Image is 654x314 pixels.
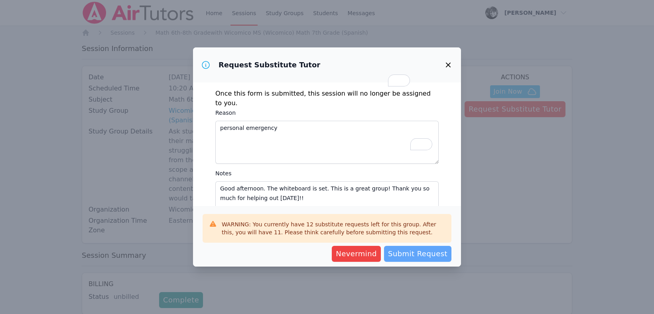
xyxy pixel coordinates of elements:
[215,121,439,164] textarea: To enrich screen reader interactions, please activate Accessibility in Grammarly extension settings
[215,108,439,118] label: Reason
[215,169,439,178] label: Notes
[215,89,439,108] p: Once this form is submitted, this session will no longer be assigned to you.
[336,248,377,259] span: Nevermind
[384,246,451,262] button: Submit Request
[332,246,381,262] button: Nevermind
[388,248,447,259] span: Submit Request
[222,220,445,236] div: WARNING: You currently have 12 substitute requests left for this group. After this, you will have...
[215,181,439,224] textarea: To enrich screen reader interactions, please activate Accessibility in Grammarly extension settings
[219,60,320,70] h3: Request Substitute Tutor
